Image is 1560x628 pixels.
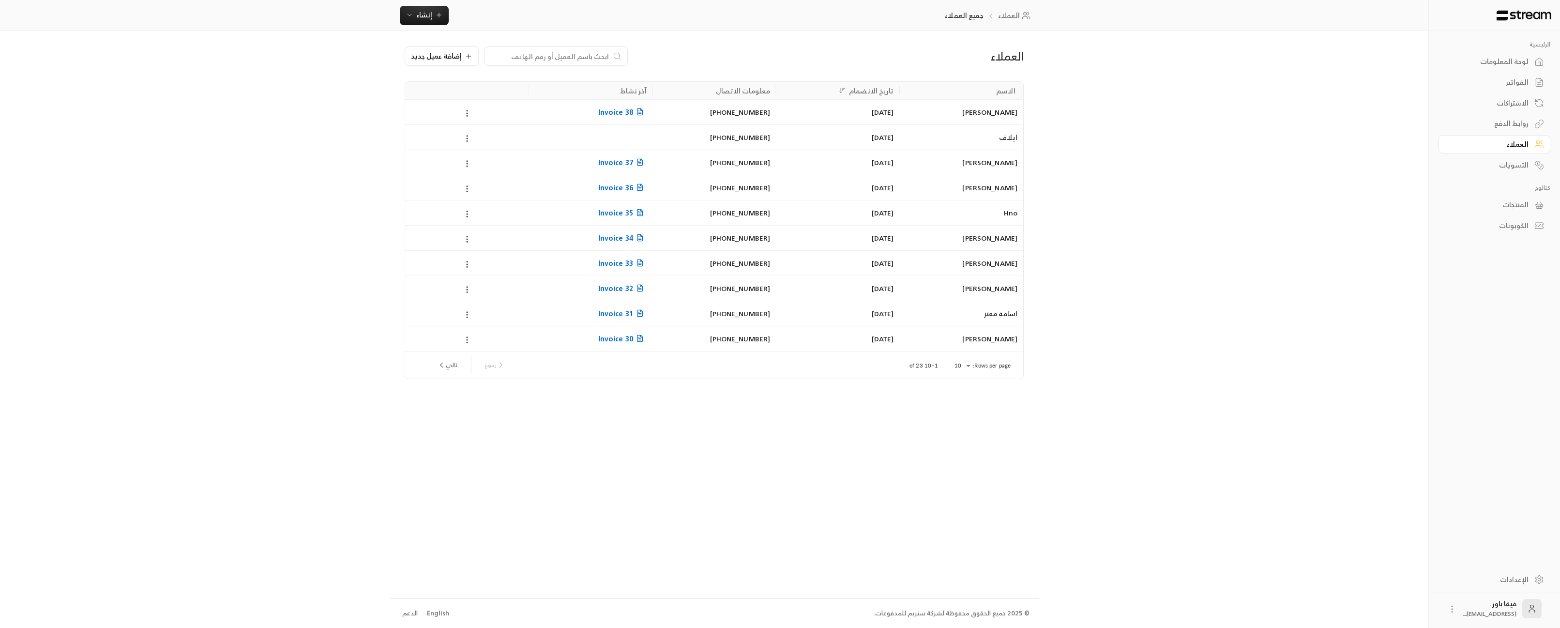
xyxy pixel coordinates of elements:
[427,609,449,618] div: English
[1451,575,1529,584] div: الإعدادات
[906,125,1017,150] div: ايلاف
[906,301,1017,326] div: اسامة معتز
[1439,93,1550,112] a: الاشتراكات
[658,226,770,250] div: [PHONE_NUMBER]
[782,326,894,351] div: [DATE]
[849,85,894,97] div: تاريخ الانضمام
[598,257,647,269] span: Invoice 33
[1439,196,1550,214] a: المنتجات
[1439,114,1550,133] a: روابط الدفع
[1439,184,1550,192] p: كتالوج
[782,100,894,124] div: [DATE]
[782,301,894,326] div: [DATE]
[1439,52,1550,71] a: لوحة المعلومات
[598,307,647,320] span: Invoice 31
[621,85,647,97] div: آخر نشاط
[906,326,1017,351] div: [PERSON_NAME]
[906,150,1017,175] div: [PERSON_NAME]
[598,207,647,219] span: Invoice 35
[1463,609,1516,619] span: [EMAIL_ADDRESS]....
[658,251,770,276] div: [PHONE_NUMBER]
[1451,160,1529,170] div: التسويات
[996,85,1015,97] div: الاسم
[1439,216,1550,235] a: الكوبونات
[782,226,894,250] div: [DATE]
[782,276,894,301] div: [DATE]
[1451,139,1529,149] div: العملاء
[598,232,647,244] span: Invoice 34
[1451,57,1529,66] div: لوحة المعلومات
[658,276,770,301] div: [PHONE_NUMBER]
[782,200,894,225] div: [DATE]
[1451,77,1529,87] div: الفواتير
[1439,73,1550,92] a: الفواتير
[973,362,1011,369] p: Rows per page:
[411,53,462,60] span: إضافة عميل جديد
[906,276,1017,301] div: [PERSON_NAME]
[1451,200,1529,210] div: المنتجات
[782,251,894,276] div: [DATE]
[1451,98,1529,108] div: الاشتراكات
[399,605,421,622] a: الدعم
[998,11,1033,20] a: العملاء
[906,100,1017,124] div: [PERSON_NAME]
[945,11,983,20] p: جميع العملاء
[950,360,973,372] div: 10
[598,282,647,294] span: Invoice 32
[909,362,938,369] p: 1–10 of 23
[405,46,479,66] button: إضافة عميل جديد
[598,106,647,118] span: Invoice 38
[598,156,647,168] span: Invoice 37
[598,182,647,194] span: Invoice 36
[906,226,1017,250] div: [PERSON_NAME]
[658,100,770,124] div: [PHONE_NUMBER]
[716,85,771,97] div: معلومات الاتصال
[1463,599,1516,618] div: فيقا باور .
[1439,570,1550,589] a: الإعدادات
[782,175,894,200] div: [DATE]
[1496,10,1552,21] img: Logo
[400,6,449,25] button: إنشاء
[906,200,1017,225] div: Hno
[824,48,1024,64] div: العملاء
[1451,119,1529,128] div: روابط الدفع
[491,51,609,61] input: ابحث باسم العميل أو رقم الهاتف
[1439,135,1550,154] a: العملاء
[782,150,894,175] div: [DATE]
[906,175,1017,200] div: [PERSON_NAME]
[658,125,770,150] div: [PHONE_NUMBER]
[906,251,1017,276] div: [PERSON_NAME]
[658,175,770,200] div: [PHONE_NUMBER]
[658,301,770,326] div: [PHONE_NUMBER]
[658,150,770,175] div: [PHONE_NUMBER]
[433,357,461,373] button: next page
[1451,221,1529,230] div: الكوبونات
[658,200,770,225] div: [PHONE_NUMBER]
[1439,41,1550,48] p: الرئيسية
[874,609,1030,618] div: © 2025 جميع الحقوق محفوظة لشركة ستريم للمدفوعات.
[1439,155,1550,174] a: التسويات
[782,125,894,150] div: [DATE]
[416,9,432,21] span: إنشاء
[598,333,647,345] span: Invoice 30
[945,11,1033,20] nav: breadcrumb
[836,85,848,96] button: Sort
[658,326,770,351] div: [PHONE_NUMBER]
